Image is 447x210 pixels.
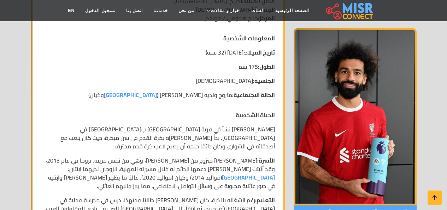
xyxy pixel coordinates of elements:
a: اخبار و مقالات [199,4,246,17]
strong: المعلومات الشخصية [223,33,275,44]
img: محمد صلاح [294,28,417,205]
a: تسجيل الدخول [80,4,120,17]
strong: الأسرة: [257,155,275,166]
p: [DATE] (32 سنة) [41,48,275,57]
a: EN [63,4,80,17]
strong: الطول: [258,61,275,72]
p: [DEMOGRAPHIC_DATA] [41,76,275,85]
span: اخبار و مقالات [211,7,241,14]
a: [GEOGRAPHIC_DATA] [222,172,275,183]
img: main.misr_connect [326,2,373,19]
p: 175 سم [41,62,275,71]
a: الصفحة الرئيسية [270,4,315,17]
strong: الجنسية: [253,75,275,86]
p: متزوج ولديه [PERSON_NAME] ( وكيان) [41,91,275,99]
a: اتصل بنا [121,4,148,17]
p: [PERSON_NAME] نشأ في قرية [GEOGRAPHIC_DATA] ب[GEOGRAPHIC_DATA] في [GEOGRAPHIC_DATA]. بدأ [PERSON_... [41,125,275,151]
a: الفئات [246,4,270,17]
strong: الحياة الشخصية [236,110,275,120]
strong: التعليم: [255,195,275,205]
p: [PERSON_NAME] متزوج من [PERSON_NAME]، وهي من نفس قريته. تزوجا في عام 2013، وقد أثبتت [PERSON_NAME... [41,156,275,190]
a: من نحن [173,4,199,17]
strong: تاريخ الميلاد: [243,47,275,58]
a: [GEOGRAPHIC_DATA] [104,90,157,100]
a: خدماتنا [148,4,173,17]
strong: الحالة الاجتماعية: [232,90,275,100]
